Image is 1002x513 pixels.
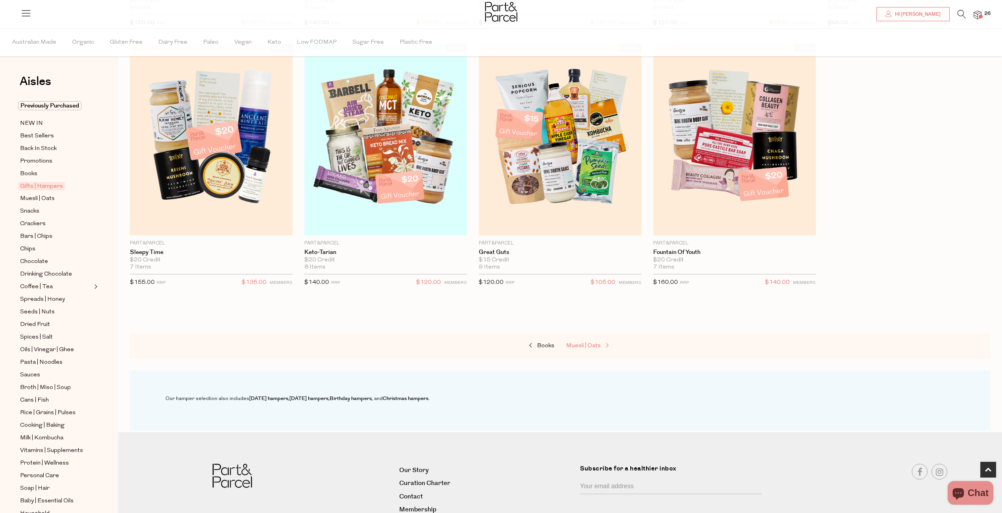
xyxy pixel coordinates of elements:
span: Organic [72,29,94,56]
img: Sleepy Time [130,44,293,235]
span: Drinking Chocolate [20,270,72,279]
a: Muesli | Oats [20,194,92,204]
span: Baby | Essential Oils [20,496,74,506]
span: 9 Items [479,264,500,271]
span: 7 Items [130,264,151,271]
span: Seeds | Nuts [20,307,55,317]
a: Dried Fruit [20,320,92,330]
span: Low FODMAP [297,29,337,56]
span: Rice | Grains | Pulses [20,408,76,418]
div: $15 Credit [479,257,641,264]
a: Christmas hampers [383,395,428,402]
span: Oils | Vinegar | Ghee [20,345,74,355]
span: Gifts | Hampers [18,182,65,190]
span: Australian Made [12,29,56,56]
span: Chips [20,244,35,254]
p: Part&Parcel [479,240,641,247]
a: NEW IN [20,119,92,128]
p: Part&Parcel [653,240,816,247]
a: Milk | Kombucha [20,433,92,443]
a: Coffee | Tea [20,282,92,292]
span: Muesli | Oats [20,194,55,204]
a: Sleepy Time [130,249,293,256]
small: RRP [157,281,166,285]
a: Vitamins | Supplements [20,446,92,456]
span: Muesli | Oats [566,343,601,349]
a: Oils | Vinegar | Ghee [20,345,92,355]
span: Sauces [20,370,40,380]
a: 26 [974,11,982,19]
a: Contact [399,491,574,502]
div: $20 Credit [653,257,816,264]
span: Dried Fruit [20,320,50,330]
span: Protein | Wellness [20,459,69,468]
p: Our hamper selection also includes , , , and . [165,394,817,403]
span: $120.00 [479,280,504,285]
span: Personal Care [20,471,59,481]
a: Cans | Fish [20,395,92,405]
a: Best Sellers [20,131,92,141]
a: Spices | Salt [20,332,92,342]
a: Spreads | Honey [20,294,92,304]
input: Your email address [580,479,762,494]
a: [DATE] hampers [289,395,328,402]
a: Seeds | Nuts [20,307,92,317]
a: Our Story [399,465,574,476]
span: Paleo [203,29,219,56]
span: Cooking | Baking [20,421,65,430]
a: Aisles [20,76,51,95]
small: RRP [680,281,689,285]
img: Fountain Of Youth [653,44,816,235]
span: Pasta | Noodles [20,358,63,367]
a: Great Guts [479,249,641,256]
a: Books [20,169,92,179]
a: Muesli | Oats [566,341,645,351]
a: Sauces [20,370,92,380]
span: Spreads | Honey [20,295,65,304]
label: Subscribe for a healthier inbox [580,464,767,479]
span: Snacks [20,207,39,216]
a: [DATE] hampers [249,395,288,402]
a: Cooking | Baking [20,420,92,430]
span: Best Sellers [20,131,54,141]
a: Back In Stock [20,144,92,154]
span: Crackers [20,219,46,229]
a: Gifts | Hampers [20,181,92,191]
p: Part&Parcel [304,240,467,247]
a: Birthday hampers [330,395,372,402]
span: Gluten Free [110,29,143,56]
a: Promotions [20,156,92,166]
small: MEMBERS [270,281,293,285]
a: Personal Care [20,471,92,481]
small: MEMBERS [444,281,467,285]
a: Bars | Chips [20,231,92,241]
img: Part&Parcel [485,2,517,22]
span: $140.00 [304,280,329,285]
span: Back In Stock [20,144,57,154]
a: Books [476,341,554,351]
span: Hi [PERSON_NAME] [893,11,941,18]
small: RRP [331,281,340,285]
a: Previously Purchased [20,101,92,111]
a: Chocolate [20,257,92,267]
span: 26 [982,10,993,17]
span: Broth | Miso | Soup [20,383,71,393]
a: Broth | Miso | Soup [20,383,92,393]
a: Protein | Wellness [20,458,92,468]
a: Keto-tarian [304,249,467,256]
a: Rice | Grains | Pulses [20,408,92,418]
span: Books [537,343,554,349]
span: $160.00 [653,280,678,285]
p: Part&Parcel [130,240,293,247]
span: Chocolate [20,257,48,267]
span: 7 Items [653,264,674,271]
small: MEMBERS [793,281,816,285]
span: Vegan [234,29,252,56]
small: MEMBERS [619,281,641,285]
span: Plastic Free [400,29,432,56]
span: Milk | Kombucha [20,433,63,443]
span: $155.00 [130,280,155,285]
a: Crackers [20,219,92,229]
img: Keto-tarian [304,44,467,235]
span: Cans | Fish [20,396,49,405]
